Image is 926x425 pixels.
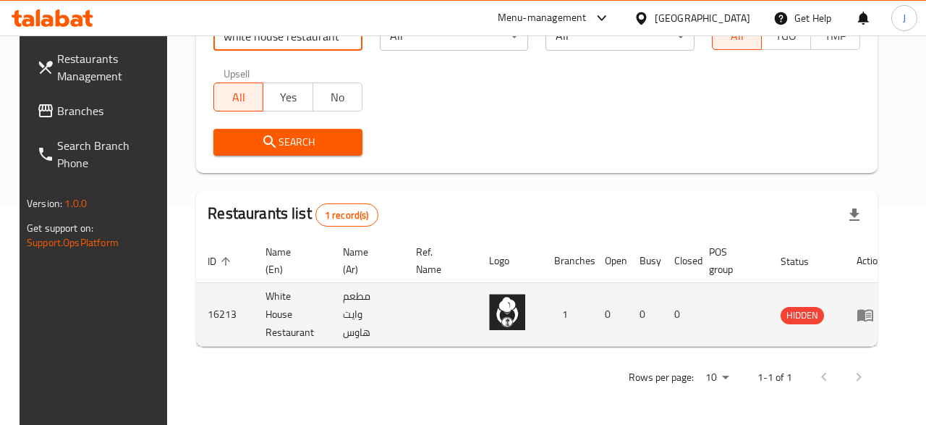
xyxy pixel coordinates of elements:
[629,369,694,387] p: Rows per page:
[224,68,250,78] label: Upsell
[768,25,805,46] span: TGO
[331,283,404,347] td: مطعم وايت هاوس
[263,83,313,111] button: Yes
[543,239,593,283] th: Branches
[225,133,350,151] span: Search
[196,239,895,347] table: enhanced table
[319,87,357,108] span: No
[757,369,792,387] p: 1-1 of 1
[663,239,697,283] th: Closed
[315,203,378,227] div: Total records count
[498,9,587,27] div: Menu-management
[57,102,163,119] span: Branches
[343,243,387,278] span: Name (Ar)
[25,41,174,93] a: Restaurants Management
[254,283,331,347] td: White House Restaurant
[213,129,362,156] button: Search
[593,283,628,347] td: 0
[57,137,163,172] span: Search Branch Phone
[416,243,460,278] span: Ref. Name
[220,87,258,108] span: All
[64,194,87,213] span: 1.0.0
[27,219,93,237] span: Get support on:
[489,294,525,330] img: White House Restaurant
[845,239,895,283] th: Action
[903,10,906,26] span: J
[213,83,263,111] button: All
[27,194,62,213] span: Version:
[25,93,174,128] a: Branches
[543,283,593,347] td: 1
[628,239,663,283] th: Busy
[700,367,734,389] div: Rows per page:
[781,253,828,270] span: Status
[709,243,752,278] span: POS group
[817,25,854,46] span: TMP
[663,283,697,347] td: 0
[208,253,235,270] span: ID
[25,128,174,180] a: Search Branch Phone
[27,233,119,252] a: Support.OpsPlatform
[593,239,628,283] th: Open
[196,283,254,347] td: 16213
[269,87,307,108] span: Yes
[313,83,362,111] button: No
[781,307,824,324] span: HIDDEN
[628,283,663,347] td: 0
[316,209,378,222] span: 1 record(s)
[655,10,750,26] div: [GEOGRAPHIC_DATA]
[57,50,163,85] span: Restaurants Management
[837,198,872,232] div: Export file
[208,203,378,227] h2: Restaurants list
[718,25,756,46] span: All
[477,239,543,283] th: Logo
[266,243,314,278] span: Name (En)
